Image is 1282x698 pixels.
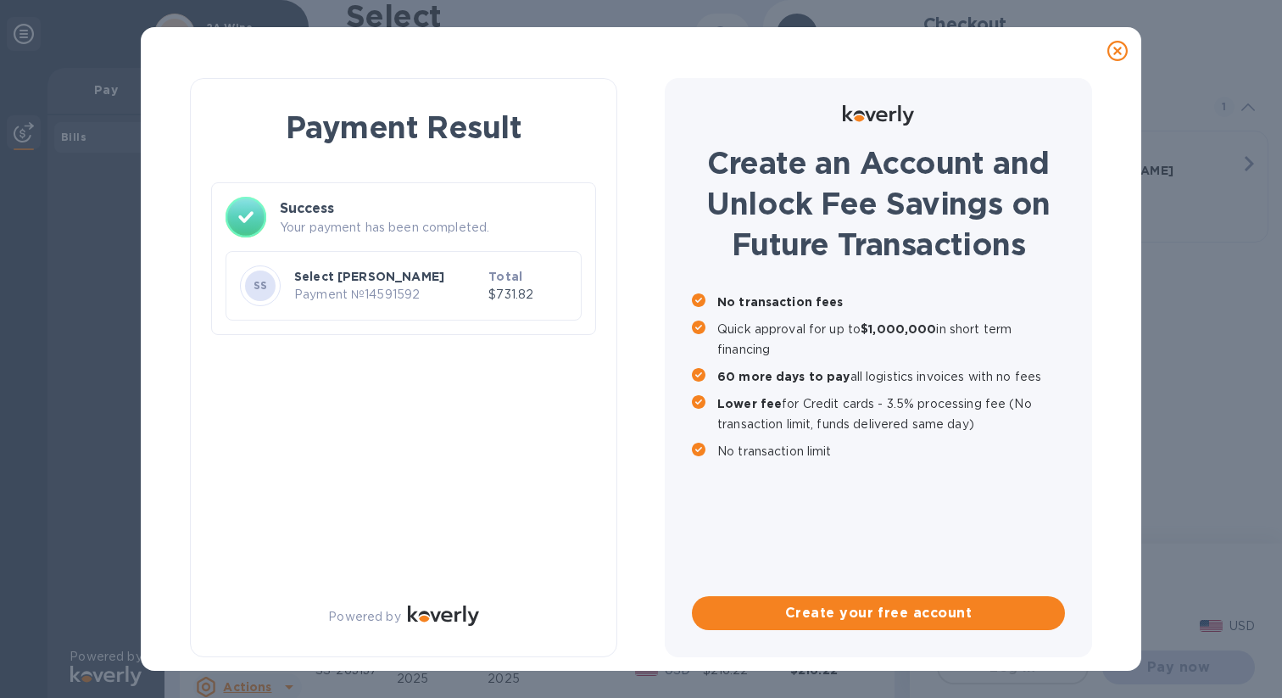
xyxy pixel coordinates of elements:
[717,394,1065,434] p: for Credit cards - 3.5% processing fee (No transaction limit, funds delivered same day)
[254,279,268,292] b: SS
[488,286,567,304] p: $731.82
[843,105,914,126] img: Logo
[717,366,1065,387] p: all logistics invoices with no fees
[408,606,479,626] img: Logo
[705,603,1051,623] span: Create your free account
[294,268,482,285] p: Select [PERSON_NAME]
[280,219,582,237] p: Your payment has been completed.
[717,295,844,309] b: No transaction fees
[717,441,1065,461] p: No transaction limit
[717,397,782,410] b: Lower fee
[280,198,582,219] h3: Success
[488,270,522,283] b: Total
[692,596,1065,630] button: Create your free account
[218,106,589,148] h1: Payment Result
[294,286,482,304] p: Payment № 14591592
[861,322,936,336] b: $1,000,000
[328,608,400,626] p: Powered by
[717,319,1065,360] p: Quick approval for up to in short term financing
[692,142,1065,265] h1: Create an Account and Unlock Fee Savings on Future Transactions
[717,370,850,383] b: 60 more days to pay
